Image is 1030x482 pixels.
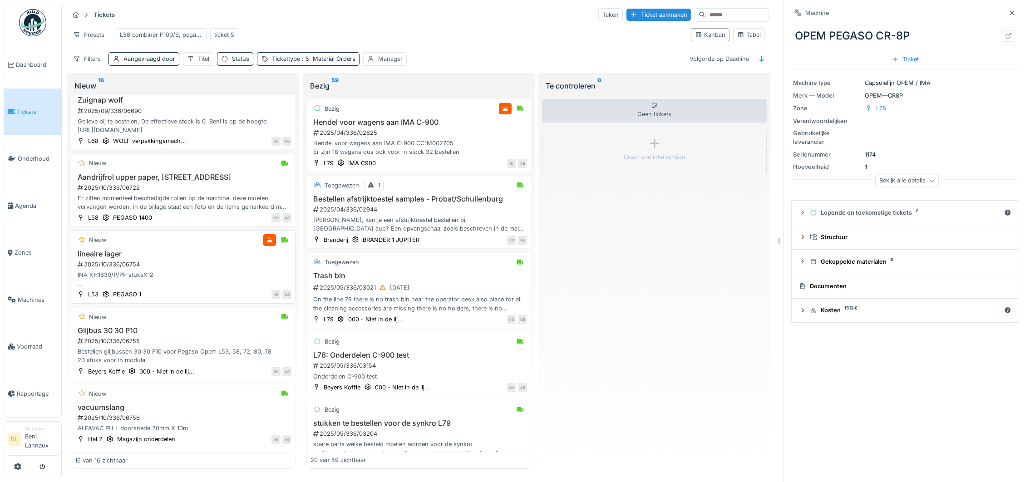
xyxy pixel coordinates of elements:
h3: Hendel voor wagens aan IMA C-900 [310,118,527,127]
div: Lopende en toekomstige tickets [810,208,1000,217]
a: Rapportage [4,370,61,418]
div: L58 combiner F100/S, pegaso 1400, novopac [120,30,202,39]
div: 1174 [793,150,1017,159]
span: Voorraad [17,342,58,351]
div: Nieuw [89,236,106,244]
span: Machines [18,295,58,304]
span: Rapportage [17,389,58,398]
div: KD [507,315,516,324]
div: WOLF verpakkingsmach... [113,137,186,145]
div: Kanban [695,30,725,39]
div: OPEM PEGASO CR-8P [791,24,1019,48]
div: Capsulelijn OPEM / IMA [793,79,1017,87]
div: Nieuw [89,389,106,398]
div: Volgorde op Deadline [685,52,753,65]
h3: Zuignap wolf [75,96,291,104]
div: 2025/04/336/02825 [312,128,527,137]
div: DO [271,213,281,222]
div: Bezig [325,337,340,346]
div: Nieuw [89,159,106,167]
div: 2025/10/336/06754 [77,260,291,269]
div: AB [518,383,527,392]
div: Machine type [793,79,861,87]
div: Nieuw [89,313,106,321]
div: spare parts welke besteld moeten worden voor de synkro veel zaken kunnen we volgens mij ergens an... [310,440,527,457]
div: Te controleren [546,80,763,91]
div: Toegewezen [325,258,359,266]
summary: Gekoppelde materialen8 [795,253,1015,270]
div: L58 [88,213,99,222]
div: Onderdelen C-900 test [310,372,527,381]
div: Geen tickets [542,99,767,123]
h3: Aandrijfrol upper paper, [STREET_ADDRESS] [75,173,291,182]
div: 2025/09/336/06690 [77,107,291,115]
div: Gekoppelde materialen [810,257,1008,266]
div: Ticket [888,53,922,65]
div: [PERSON_NAME], kan je een afstrijktoestel bestellen bij [GEOGRAPHIC_DATA] aub? Een opvangschaal z... [310,216,527,233]
summary: Structuur [795,229,1015,246]
div: AB [518,159,527,168]
div: 2025/04/336/02944 [312,205,527,214]
div: Serienummer [793,150,861,159]
h3: stukken te bestellen voor de synkro L79 [310,419,527,428]
div: AB [282,435,291,444]
div: GE [518,315,527,324]
a: Machines [4,276,61,324]
div: L53 [88,290,99,299]
div: Status [232,54,249,63]
div: Hoeveelheid [793,162,861,171]
a: Tickets [4,89,61,136]
span: Zones [15,248,58,257]
div: Titel [198,54,209,63]
div: Branderij [324,236,348,244]
div: BRANDER 1 JUPITER [363,236,419,244]
div: 2025/05/336/03204 [312,429,527,438]
sup: 16 [98,80,104,91]
div: Taken [598,8,623,21]
div: Magazijn onderdelen [117,435,175,443]
img: Badge_color-CXgf-gQk.svg [19,9,46,36]
div: Ticket aanmaken [626,9,691,21]
strong: Tickets [90,10,118,19]
a: Onderhoud [4,135,61,182]
div: Verantwoordelijken [793,117,861,125]
div: AB [282,367,291,376]
div: Bezig [325,405,340,414]
div: Filters [69,52,105,65]
div: Manager [25,425,58,432]
div: Presets [69,28,108,41]
div: [DATE] [390,283,409,292]
div: Kosten [810,306,1000,315]
div: AB [282,290,291,299]
h3: Bestellen afstrijktoestel samples - Probat/Schuilenburg [310,195,527,203]
div: Aangevraagd door [123,54,175,63]
div: 000 - Niet in de lij... [348,315,403,324]
a: BL ManagerBeni Lannaux [8,425,58,456]
div: 2025/10/336/06756 [77,413,291,422]
div: 2025/10/336/06755 [77,337,291,345]
div: Gelieve bij te bestelen, De effectieve stock is 0. Beni is op de hoogte. [URL][DOMAIN_NAME] [75,117,291,134]
div: 000 - Niet in de lij... [375,383,430,392]
a: Voorraad [4,323,61,370]
h3: lineaire lager [75,250,291,258]
div: Hendel voor wagens aan IMA C-900 CC1M002705 Er zijn 18 wagens dus ook voor in stock 32 bestellen [310,139,527,156]
div: Beyers Koffie [88,367,125,376]
div: AB [282,137,291,146]
div: Documenten [799,282,1008,290]
li: BL [8,433,21,446]
div: TV [507,236,516,245]
div: Beyers Koffie [324,383,360,392]
div: PEGASO 1400 [113,213,152,222]
div: Bezig [325,104,340,113]
summary: Kosten1513 € [795,302,1015,319]
div: Gebruikelijke leverancier [793,129,861,146]
div: ticket 5 [214,30,234,39]
div: INA KH1630/P/PP stuksX12 modula leeg, bijbestellen onder 8 stuks [75,271,291,288]
span: : 5. Material Orders [300,55,355,62]
div: JD [271,137,281,146]
summary: Lopende en toekomstige tickets7 [795,204,1015,221]
div: L79 [324,159,334,167]
a: Agenda [4,182,61,230]
div: Er zitten momenteel beschadigde rollen op de machine, deze moeten vervangen worden, in de bijlage... [75,194,291,211]
h3: L78: Onderdelen C-900 test [310,351,527,359]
